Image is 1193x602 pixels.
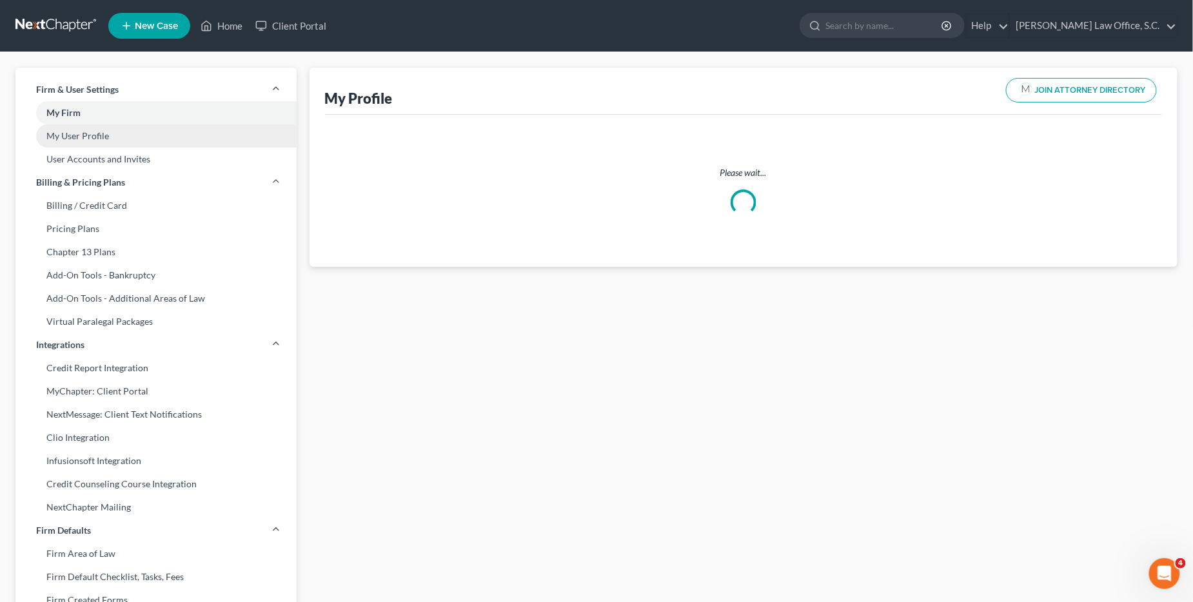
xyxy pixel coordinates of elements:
a: My User Profile [15,124,297,148]
img: modern-attorney-logo-488310dd42d0e56951fffe13e3ed90e038bc441dd813d23dff0c9337a977f38e.png [1017,81,1035,99]
a: Integrations [15,333,297,356]
a: Chapter 13 Plans [15,240,297,264]
a: Billing / Credit Card [15,194,297,217]
a: Pricing Plans [15,217,297,240]
a: Firm Area of Law [15,542,297,565]
a: Credit Counseling Course Integration [15,472,297,496]
span: 4 [1176,558,1186,568]
span: New Case [135,21,178,31]
span: Firm & User Settings [36,83,119,96]
span: Firm Defaults [36,524,91,537]
a: NextMessage: Client Text Notifications [15,403,297,426]
a: Client Portal [249,14,333,37]
a: Add-On Tools - Additional Areas of Law [15,287,297,310]
input: Search by name... [825,14,943,37]
span: JOIN ATTORNEY DIRECTORY [1035,86,1146,95]
a: Home [194,14,249,37]
p: Please wait... [335,166,1152,179]
a: Credit Report Integration [15,356,297,380]
div: My Profile [325,89,393,108]
a: Clio Integration [15,426,297,449]
a: Firm & User Settings [15,78,297,101]
a: MyChapter: Client Portal [15,380,297,403]
span: Integrations [36,338,84,351]
a: Infusionsoft Integration [15,449,297,472]
a: Add-On Tools - Bankruptcy [15,264,297,287]
a: Help [965,14,1009,37]
button: JOIN ATTORNEY DIRECTORY [1006,78,1157,102]
a: My Firm [15,101,297,124]
a: User Accounts and Invites [15,148,297,171]
iframe: Intercom live chat [1149,558,1180,589]
a: [PERSON_NAME] Law Office, S.C. [1010,14,1177,37]
a: NextChapter Mailing [15,496,297,519]
span: Billing & Pricing Plans [36,176,125,189]
a: Virtual Paralegal Packages [15,310,297,333]
a: Billing & Pricing Plans [15,171,297,194]
a: Firm Default Checklist, Tasks, Fees [15,565,297,588]
a: Firm Defaults [15,519,297,542]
